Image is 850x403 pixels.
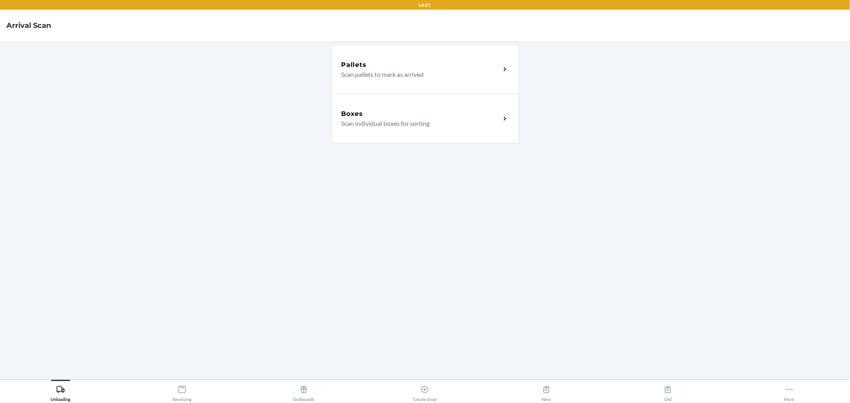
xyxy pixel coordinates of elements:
[784,382,795,402] div: More
[607,380,729,402] button: Old
[332,94,519,143] a: BoxesScan individual boxes for sorting
[293,382,314,402] div: Outbounds
[122,380,243,402] button: Receiving
[664,382,672,402] div: Old
[6,20,51,31] h4: Arrival Scan
[419,2,431,9] p: LAX1
[173,382,192,402] div: Receiving
[342,60,367,70] h5: Pallets
[243,380,364,402] button: Outbounds
[342,70,494,79] p: Scan pallets to mark as arrived
[332,45,519,94] a: PalletsScan pallets to mark as arrived
[364,380,486,402] button: Create Issue
[542,382,551,402] div: New
[413,382,437,402] div: Create Issue
[51,382,71,402] div: Unloading
[342,119,494,128] p: Scan individual boxes for sorting
[486,380,607,402] button: New
[342,109,363,119] h5: Boxes
[728,380,850,402] button: More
